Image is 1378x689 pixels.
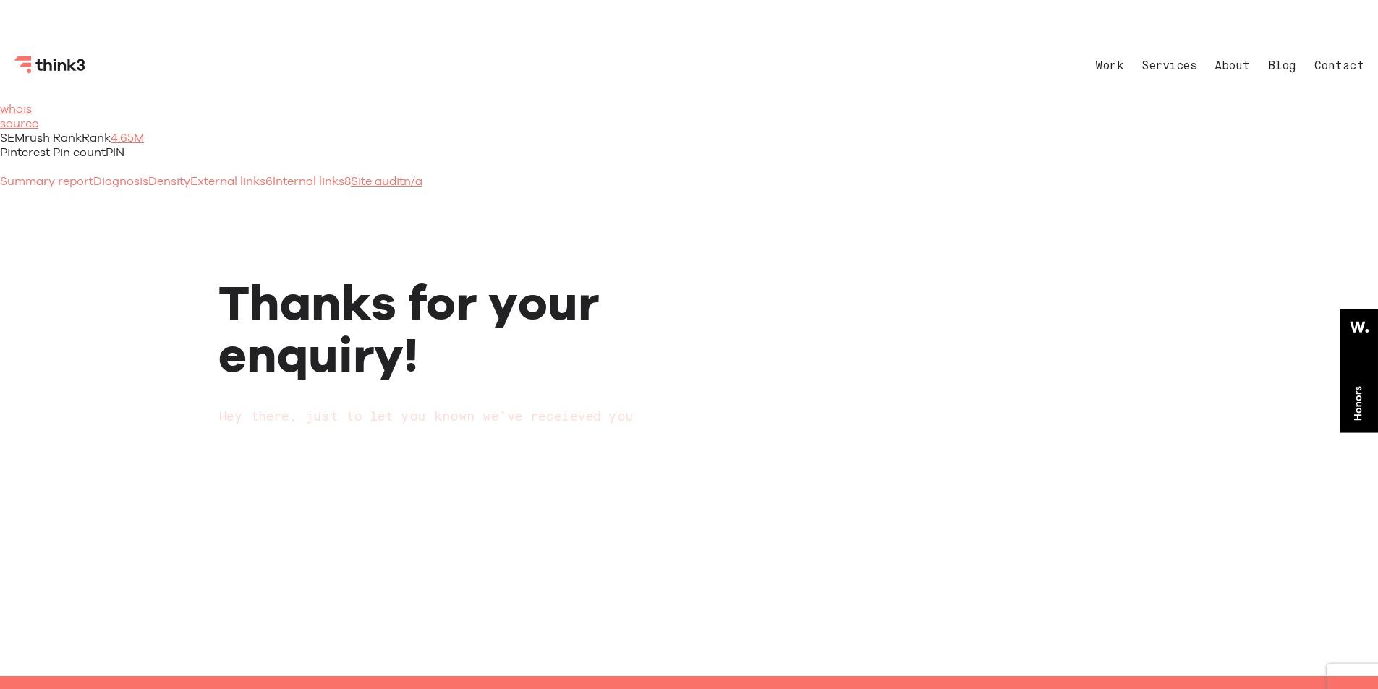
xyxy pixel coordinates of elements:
div: Hey there, just to let you known we’ve receieved you [218,408,679,426]
a: About [1215,61,1250,72]
a: Contact [1314,61,1364,72]
a: Services [1141,61,1196,72]
a: Blog [1268,61,1296,72]
a: Think3 Logo [14,62,87,76]
div: Thanks for your [218,276,679,328]
a: Work [1095,61,1123,72]
div: enquiry! [218,328,679,380]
